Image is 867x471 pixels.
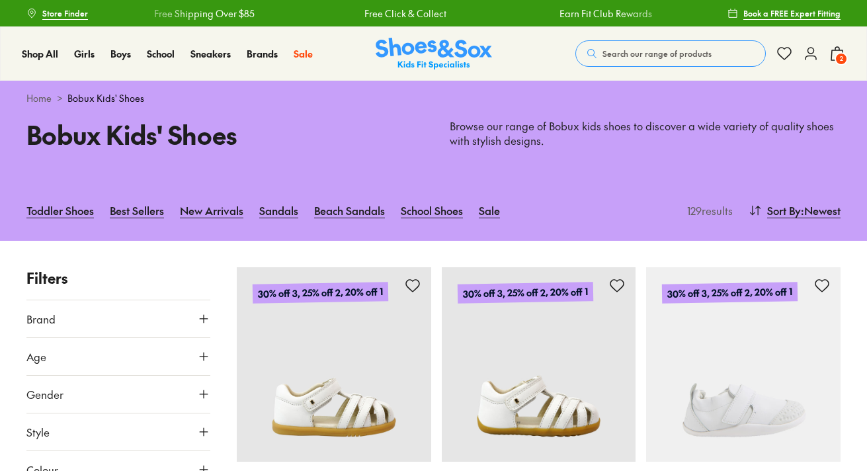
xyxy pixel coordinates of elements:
[450,119,841,148] p: Browse our range of Bobux kids shoes to discover a wide variety of quality shoes with stylish des...
[147,47,175,61] a: School
[26,349,46,364] span: Age
[190,47,231,61] a: Sneakers
[190,47,231,60] span: Sneakers
[26,91,52,105] a: Home
[259,196,298,225] a: Sandals
[682,202,733,218] p: 129 results
[646,267,841,462] a: 30% off 3, 25% off 2, 20% off 1
[314,196,385,225] a: Beach Sandals
[22,47,58,60] span: Shop All
[376,38,492,70] a: Shoes & Sox
[247,47,278,61] a: Brands
[26,116,418,153] h1: Bobux Kids' Shoes
[767,202,801,218] span: Sort By
[22,47,58,61] a: Shop All
[537,7,630,21] a: Earn Fit Club Rewards
[132,7,232,21] a: Free Shipping Over $85
[457,282,593,304] p: 30% off 3, 25% off 2, 20% off 1
[26,267,210,289] p: Filters
[74,47,95,61] a: Girls
[835,52,848,65] span: 2
[26,300,210,337] button: Brand
[74,47,95,60] span: Girls
[479,196,500,225] a: Sale
[26,413,210,450] button: Style
[110,47,131,60] span: Boys
[727,1,841,25] a: Book a FREE Expert Fitting
[801,202,841,218] span: : Newest
[743,7,841,19] span: Book a FREE Expert Fitting
[26,196,94,225] a: Toddler Shoes
[110,47,131,61] a: Boys
[342,7,424,21] a: Free Click & Collect
[26,424,50,440] span: Style
[67,91,144,105] span: Bobux Kids' Shoes
[253,282,388,304] p: 30% off 3, 25% off 2, 20% off 1
[247,47,278,60] span: Brands
[829,39,845,68] button: 2
[42,7,88,19] span: Store Finder
[442,267,636,462] a: 30% off 3, 25% off 2, 20% off 1
[294,47,313,61] a: Sale
[26,338,210,375] button: Age
[26,376,210,413] button: Gender
[575,40,766,67] button: Search our range of products
[749,196,841,225] button: Sort By:Newest
[26,386,63,402] span: Gender
[26,311,56,327] span: Brand
[602,48,712,60] span: Search our range of products
[237,267,431,462] a: 30% off 3, 25% off 2, 20% off 1
[376,38,492,70] img: SNS_Logo_Responsive.svg
[147,47,175,60] span: School
[180,196,243,225] a: New Arrivals
[26,1,88,25] a: Store Finder
[26,91,841,105] div: >
[662,282,798,304] p: 30% off 3, 25% off 2, 20% off 1
[294,47,313,60] span: Sale
[110,196,164,225] a: Best Sellers
[401,196,463,225] a: School Shoes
